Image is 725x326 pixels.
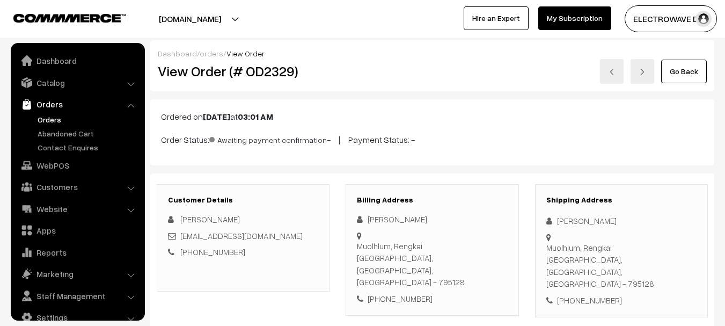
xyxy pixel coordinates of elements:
[13,221,141,240] a: Apps
[226,49,265,58] span: View Order
[609,69,615,75] img: left-arrow.png
[639,69,646,75] img: right-arrow.png
[158,48,707,59] div: / /
[161,110,704,123] p: Ordered on at
[625,5,717,32] button: ELECTROWAVE DE…
[13,177,141,197] a: Customers
[200,49,223,58] a: orders
[13,199,141,219] a: Website
[357,293,507,305] div: [PHONE_NUMBER]
[13,156,141,175] a: WebPOS
[695,11,712,27] img: user
[161,132,704,146] p: Order Status: - | Payment Status: -
[13,243,141,262] a: Reports
[13,11,107,24] a: COMMMERCE
[180,214,240,224] span: [PERSON_NAME]
[168,195,318,205] h3: Customer Details
[464,6,529,30] a: Hire an Expert
[180,247,245,257] a: [PHONE_NUMBER]
[35,114,141,125] a: Orders
[13,264,141,284] a: Marketing
[546,215,697,227] div: [PERSON_NAME]
[13,95,141,114] a: Orders
[209,132,327,146] span: Awaiting payment confirmation
[661,60,707,83] a: Go Back
[13,73,141,92] a: Catalog
[546,294,697,307] div: [PHONE_NUMBER]
[238,111,273,122] b: 03:01 AM
[357,195,507,205] h3: Billing Address
[13,286,141,306] a: Staff Management
[357,240,507,288] div: Muolhlum, Rengkai [GEOGRAPHIC_DATA], [GEOGRAPHIC_DATA], [GEOGRAPHIC_DATA] - 795128
[546,242,697,290] div: Muolhlum, Rengkai [GEOGRAPHIC_DATA], [GEOGRAPHIC_DATA], [GEOGRAPHIC_DATA] - 795128
[203,111,230,122] b: [DATE]
[180,231,303,241] a: [EMAIL_ADDRESS][DOMAIN_NAME]
[121,5,259,32] button: [DOMAIN_NAME]
[538,6,611,30] a: My Subscription
[546,195,697,205] h3: Shipping Address
[13,51,141,70] a: Dashboard
[35,128,141,139] a: Abandoned Cart
[357,213,507,226] div: [PERSON_NAME]
[158,49,197,58] a: Dashboard
[158,63,330,79] h2: View Order (# OD2329)
[35,142,141,153] a: Contact Enquires
[13,14,126,22] img: COMMMERCE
